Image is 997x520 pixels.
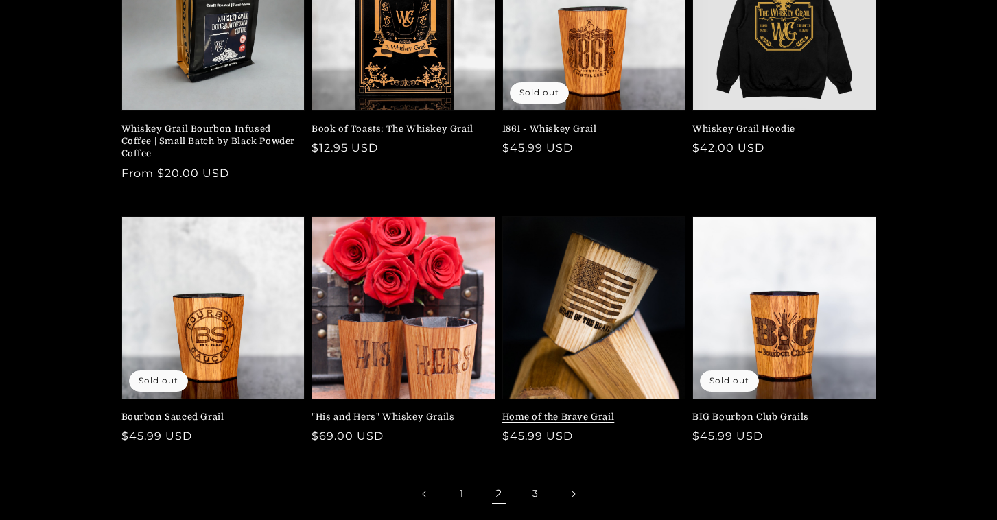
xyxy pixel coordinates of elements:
a: Bourbon Sauced Grail [121,411,297,423]
a: 1861 - Whiskey Grail [502,123,678,135]
a: Whiskey Grail Hoodie [692,123,868,135]
a: Next page [558,479,588,509]
a: Book of Toasts: The Whiskey Grail [312,123,487,135]
nav: Pagination [121,479,876,509]
a: Page 1 [447,479,477,509]
a: Home of the Brave Grail [502,411,678,423]
span: Page 2 [484,479,514,509]
a: Whiskey Grail Bourbon Infused Coffee | Small Batch by Black Powder Coffee [121,123,297,161]
a: BIG Bourbon Club Grails [692,411,868,423]
a: "His and Hers" Whiskey Grails [312,411,487,423]
a: Previous page [410,479,440,509]
a: Page 3 [521,479,551,509]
